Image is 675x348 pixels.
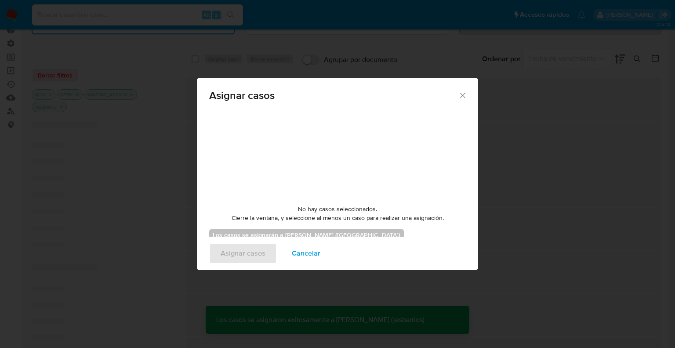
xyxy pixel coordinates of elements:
button: Cancelar [280,243,332,264]
b: Los casos se asignarán a [PERSON_NAME] ([GEOGRAPHIC_DATA]) [213,231,400,239]
span: Asignar casos [209,90,458,101]
div: assign-modal [197,78,478,270]
img: yH5BAEAAAAALAAAAAABAAEAAAIBRAA7 [272,110,403,198]
span: Cierre la ventana, y seleccione al menos un caso para realizar una asignación. [232,214,444,223]
span: No hay casos seleccionados. [298,205,377,214]
button: Cerrar ventana [458,91,466,99]
span: Cancelar [292,244,320,263]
